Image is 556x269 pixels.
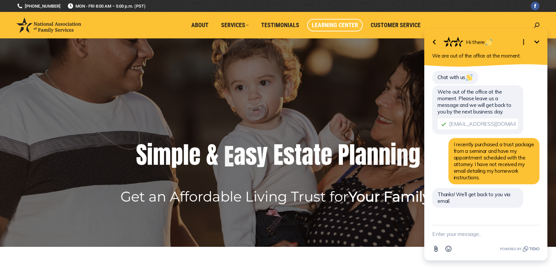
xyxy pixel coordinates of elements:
div: S [136,142,147,168]
span: Testimonials [261,22,299,29]
a: Learning Center [307,19,363,31]
a: Testimonials [256,19,304,31]
span: Customer Service [371,22,421,29]
a: [PHONE_NUMBER] [17,3,61,9]
div: m [153,142,171,168]
div: i [147,142,153,168]
div: a [302,142,313,168]
div: E [224,143,234,170]
div: y [257,141,268,167]
b: Your Family [348,188,430,205]
div: p [171,142,183,168]
a: About [187,19,213,31]
div: s [246,142,257,168]
div: i [391,141,396,168]
span: About [191,22,208,29]
div: n [367,142,379,168]
a: Facebook page opens in new window [531,2,539,10]
div: e [189,142,201,168]
div: a [234,142,246,168]
div: a [355,142,367,168]
div: t [313,142,321,168]
div: e [321,142,332,168]
div: l [183,142,189,168]
div: n [396,143,408,169]
div: l [349,142,355,168]
span: MON - FRI 8:00 AM – 5:00 p.m. (PST) [67,3,146,9]
span: Learning Center [312,22,358,29]
div: n [379,142,391,168]
div: t [295,142,302,168]
div: P [338,142,349,168]
div: E [273,142,283,168]
div: s [283,141,295,168]
rs-layer: Get an Affordable Living Trust for [120,191,430,202]
iframe: Tidio Chat [416,6,556,269]
div: g [408,142,420,168]
img: National Association of Family Services [17,18,81,33]
a: Customer Service [366,19,425,31]
span: Services [221,22,249,29]
div: & [206,142,218,168]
